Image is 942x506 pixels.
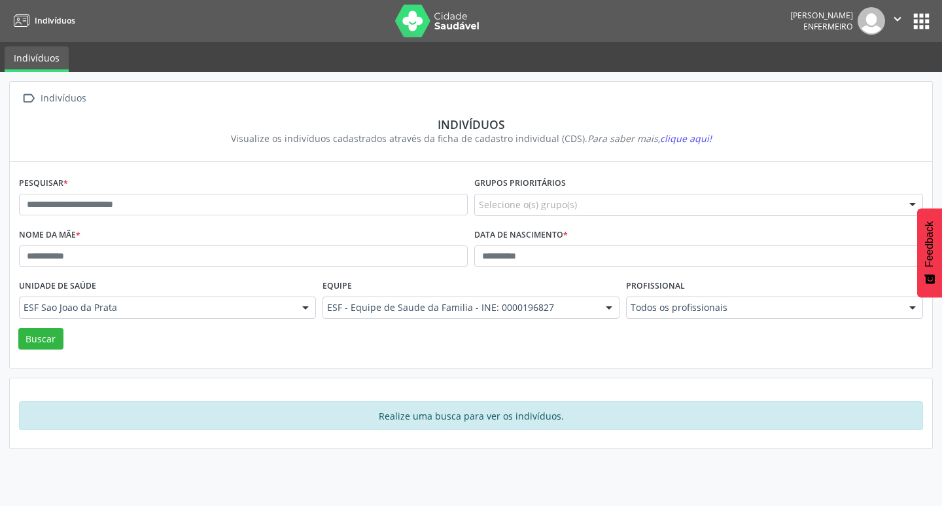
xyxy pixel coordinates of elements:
label: Equipe [323,276,352,297]
button: Buscar [18,328,63,350]
span: Enfermeiro [803,21,853,32]
label: Grupos prioritários [474,173,566,194]
div: Indivíduos [38,89,88,108]
i:  [890,12,905,26]
span: ESF Sao Joao da Prata [24,301,289,314]
div: Indivíduos [28,117,914,132]
a: Indivíduos [5,46,69,72]
div: [PERSON_NAME] [790,10,853,21]
a: Indivíduos [9,10,75,31]
label: Pesquisar [19,173,68,194]
button: Feedback - Mostrar pesquisa [917,208,942,297]
span: Indivíduos [35,15,75,26]
i:  [19,89,38,108]
div: Visualize os indivíduos cadastrados através da ficha de cadastro individual (CDS). [28,132,914,145]
label: Data de nascimento [474,225,568,245]
span: clique aqui! [660,132,712,145]
span: Feedback [924,221,935,267]
label: Profissional [626,276,685,297]
label: Unidade de saúde [19,276,96,297]
i: Para saber mais, [587,132,712,145]
button:  [885,7,910,35]
div: Realize uma busca para ver os indivíduos. [19,401,923,430]
a:  Indivíduos [19,89,88,108]
img: img [858,7,885,35]
span: Selecione o(s) grupo(s) [479,198,577,211]
button: apps [910,10,933,33]
span: ESF - Equipe de Saude da Familia - INE: 0000196827 [327,301,593,314]
span: Todos os profissionais [631,301,896,314]
label: Nome da mãe [19,225,80,245]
